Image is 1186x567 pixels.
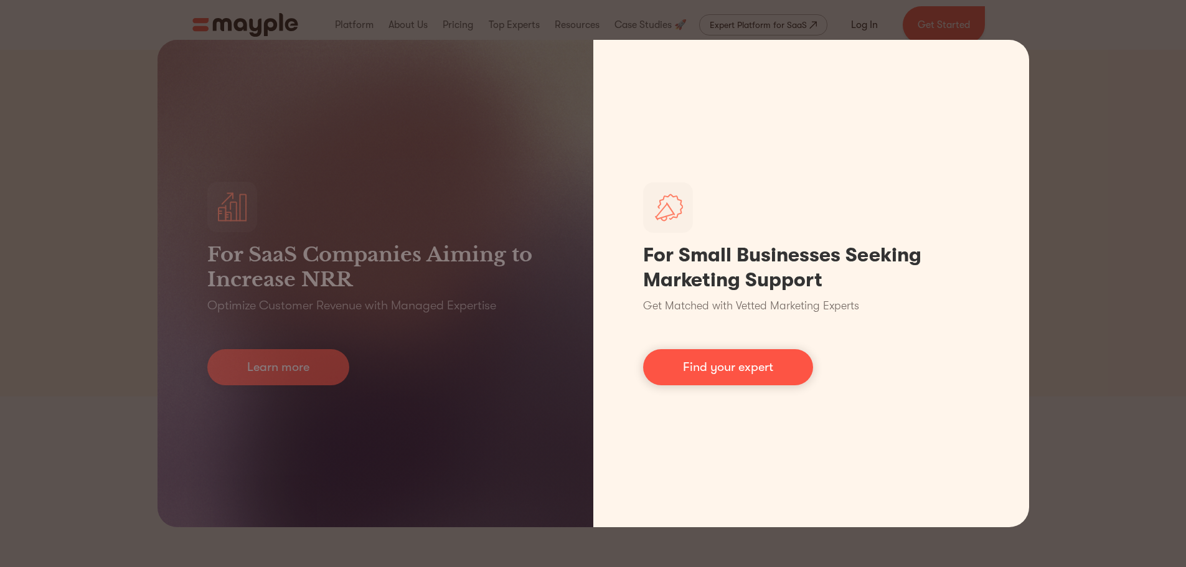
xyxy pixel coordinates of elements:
[643,298,859,314] p: Get Matched with Vetted Marketing Experts
[207,349,349,385] a: Learn more
[207,242,544,292] h3: For SaaS Companies Aiming to Increase NRR
[207,297,496,314] p: Optimize Customer Revenue with Managed Expertise
[643,243,979,293] h1: For Small Businesses Seeking Marketing Support
[643,349,813,385] a: Find your expert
